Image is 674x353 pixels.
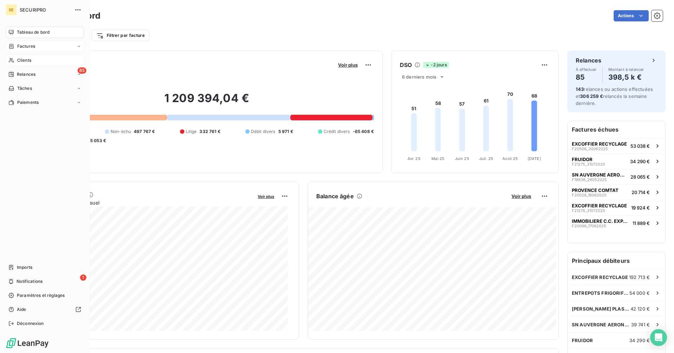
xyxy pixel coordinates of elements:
[630,143,650,149] span: 53 038 €
[20,7,70,13] span: SECURIPRO
[650,329,667,346] div: Open Intercom Messenger
[568,153,665,169] button: FRUIDORF21275_3107202534 290 €
[572,218,630,224] span: IMMOBILIERE C.C. EXPANSION
[423,62,449,68] span: -2 jours
[528,156,541,161] tspan: [DATE]
[316,192,354,200] h6: Balance âgée
[78,67,86,74] span: 85
[572,147,608,151] span: F20506_30062025
[576,86,584,92] span: 143
[186,128,197,135] span: Litige
[630,159,650,164] span: 34 290 €
[614,10,649,21] button: Actions
[17,264,32,271] span: Imports
[568,215,665,231] button: IMMOBILIERE C.C. EXPANSIONF20096_1706202511 889 €
[88,138,106,144] span: -5 053 €
[572,338,593,343] span: FRUIDOR
[258,194,274,199] span: Voir plus
[502,156,518,161] tspan: Août 25
[40,199,253,206] span: Chiffre d'affaires mensuel
[629,274,650,280] span: 192 713 €
[256,193,276,199] button: Voir plus
[576,86,653,106] span: relances ou actions effectuées et relancés la semaine dernière.
[580,93,603,99] span: 306 259 €
[631,322,650,327] span: 39 741 €
[17,292,65,299] span: Paramètres et réglages
[17,29,49,35] span: Tableau de bord
[338,62,358,68] span: Voir plus
[576,56,601,65] h6: Relances
[455,156,469,161] tspan: Juin 25
[572,203,627,208] span: EXCOFFIER RECYCLAGE
[479,156,493,161] tspan: Juil. 25
[6,338,49,349] img: Logo LeanPay
[631,205,650,211] span: 19 924 €
[80,274,86,281] span: 1
[576,67,597,72] span: À effectuer
[572,172,628,178] span: SN AUVERGNE AERONAUTIQUE
[572,208,605,213] span: F21276_31072025
[199,128,220,135] span: 332 761 €
[17,306,26,313] span: Aide
[572,224,606,228] span: F20096_17062025
[608,67,644,72] span: Montant à relancer
[324,128,350,135] span: Crédit divers
[408,156,421,161] tspan: Avr. 25
[630,174,650,180] span: 28 065 €
[572,162,605,166] span: F21275_31072025
[17,85,32,92] span: Tâches
[400,61,412,69] h6: DSO
[16,278,42,285] span: Notifications
[568,252,665,269] h6: Principaux débiteurs
[336,62,360,68] button: Voir plus
[568,169,665,184] button: SN AUVERGNE AERONAUTIQUEF19636_2605202528 065 €
[572,141,627,147] span: EXCOFFIER RECYCLAGE
[629,338,650,343] span: 34 290 €
[17,57,31,64] span: Clients
[630,306,650,312] span: 42 120 €
[629,290,650,296] span: 54 000 €
[572,193,607,197] span: F20028_16062025
[568,184,665,200] button: PROVENCE COMTATF20028_1606202520 714 €
[511,193,531,199] span: Voir plus
[572,178,607,182] span: F19636_26052025
[572,322,631,327] span: SN AUVERGNE AERONAUTIQUE
[632,189,650,195] span: 20 714 €
[17,99,39,106] span: Paiements
[572,156,593,162] span: FRUIDOR
[17,320,44,327] span: Déconnexion
[568,138,665,153] button: EXCOFFIER RECYCLAGEF20506_3006202553 038 €
[568,200,665,215] button: EXCOFFIER RECYCLAGEF21276_3107202519 924 €
[353,128,374,135] span: -65 408 €
[572,187,619,193] span: PROVENCE COMTAT
[633,220,650,226] span: 11 889 €
[6,4,17,15] div: SE
[431,156,444,161] tspan: Mai 25
[251,128,276,135] span: Débit divers
[17,71,35,78] span: Relances
[134,128,155,135] span: 497 767 €
[572,290,629,296] span: ENTREPOTS FRIGORIFIQUES DU VELAY
[111,128,131,135] span: Non-échu
[92,30,149,41] button: Filtrer par facture
[572,306,630,312] span: [PERSON_NAME] PLASTIQUES INNOVATION SAS
[40,91,374,112] h2: 1 209 394,04 €
[17,43,35,49] span: Factures
[278,128,293,135] span: 5 971 €
[6,304,84,315] a: Aide
[572,274,628,280] span: EXCOFFIER RECYCLAGE
[576,72,597,83] h4: 85
[402,74,436,80] span: 6 derniers mois
[608,72,644,83] h4: 398,5 k €
[509,193,533,199] button: Voir plus
[568,121,665,138] h6: Factures échues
